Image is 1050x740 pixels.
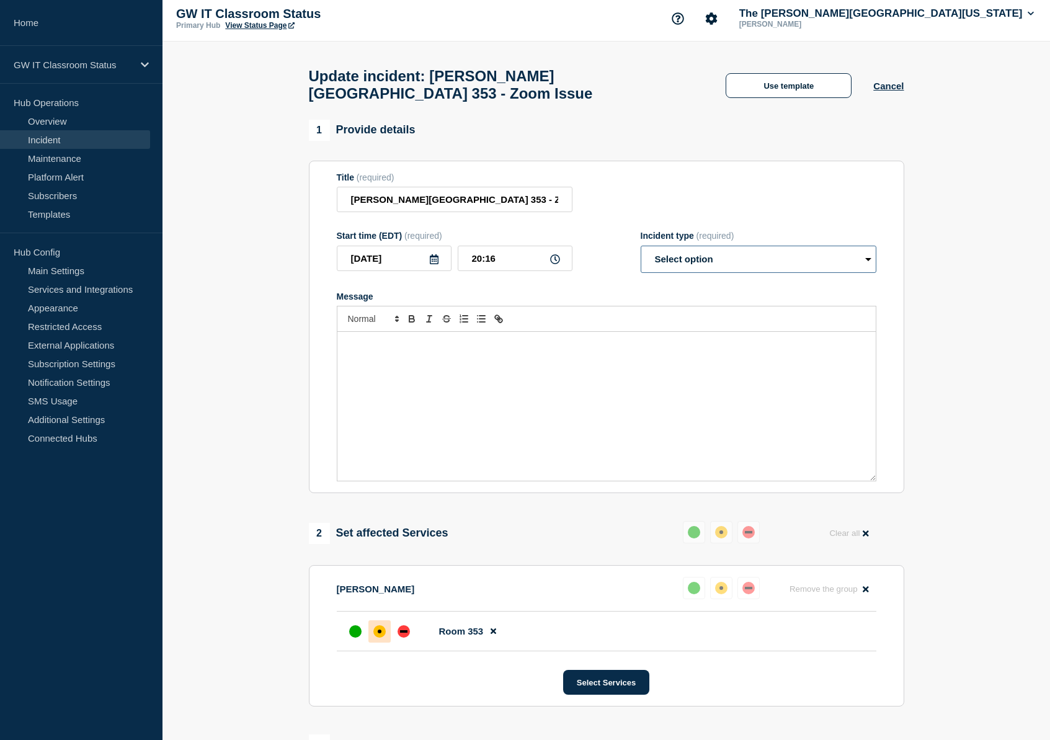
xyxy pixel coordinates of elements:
[337,231,572,241] div: Start time (EDT)
[737,7,1036,20] button: The [PERSON_NAME][GEOGRAPHIC_DATA][US_STATE]
[822,521,876,545] button: Clear all
[665,6,691,32] button: Support
[641,231,876,241] div: Incident type
[688,582,700,594] div: up
[357,172,394,182] span: (required)
[420,311,438,326] button: Toggle italic text
[490,311,507,326] button: Toggle link
[710,577,732,599] button: affected
[688,526,700,538] div: up
[742,526,755,538] div: down
[373,625,386,638] div: affected
[309,120,330,141] span: 1
[790,584,858,594] span: Remove the group
[337,584,415,594] p: [PERSON_NAME]
[683,521,705,543] button: up
[337,187,572,212] input: Title
[710,521,732,543] button: affected
[309,523,448,544] div: Set affected Services
[439,626,484,636] span: Room 353
[403,311,420,326] button: Toggle bold text
[683,577,705,599] button: up
[455,311,473,326] button: Toggle ordered list
[337,172,572,182] div: Title
[873,81,904,91] button: Cancel
[176,7,424,21] p: GW IT Classroom Status
[458,246,572,271] input: HH:MM
[225,21,294,30] a: View Status Page
[14,60,133,70] p: GW IT Classroom Status
[641,246,876,273] select: Incident type
[698,6,724,32] button: Account settings
[473,311,490,326] button: Toggle bulleted list
[337,246,452,271] input: YYYY-MM-DD
[337,332,876,481] div: Message
[715,582,727,594] div: affected
[742,582,755,594] div: down
[309,120,416,141] div: Provide details
[438,311,455,326] button: Toggle strikethrough text
[563,670,649,695] button: Select Services
[309,68,705,102] h1: Update incident: [PERSON_NAME][GEOGRAPHIC_DATA] 353 - Zoom Issue
[726,73,852,98] button: Use template
[737,577,760,599] button: down
[337,292,876,301] div: Message
[342,311,403,326] span: Font size
[715,526,727,538] div: affected
[404,231,442,241] span: (required)
[349,625,362,638] div: up
[737,521,760,543] button: down
[309,523,330,544] span: 2
[737,20,866,29] p: [PERSON_NAME]
[696,231,734,241] span: (required)
[782,577,876,601] button: Remove the group
[398,625,410,638] div: down
[176,21,220,30] p: Primary Hub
